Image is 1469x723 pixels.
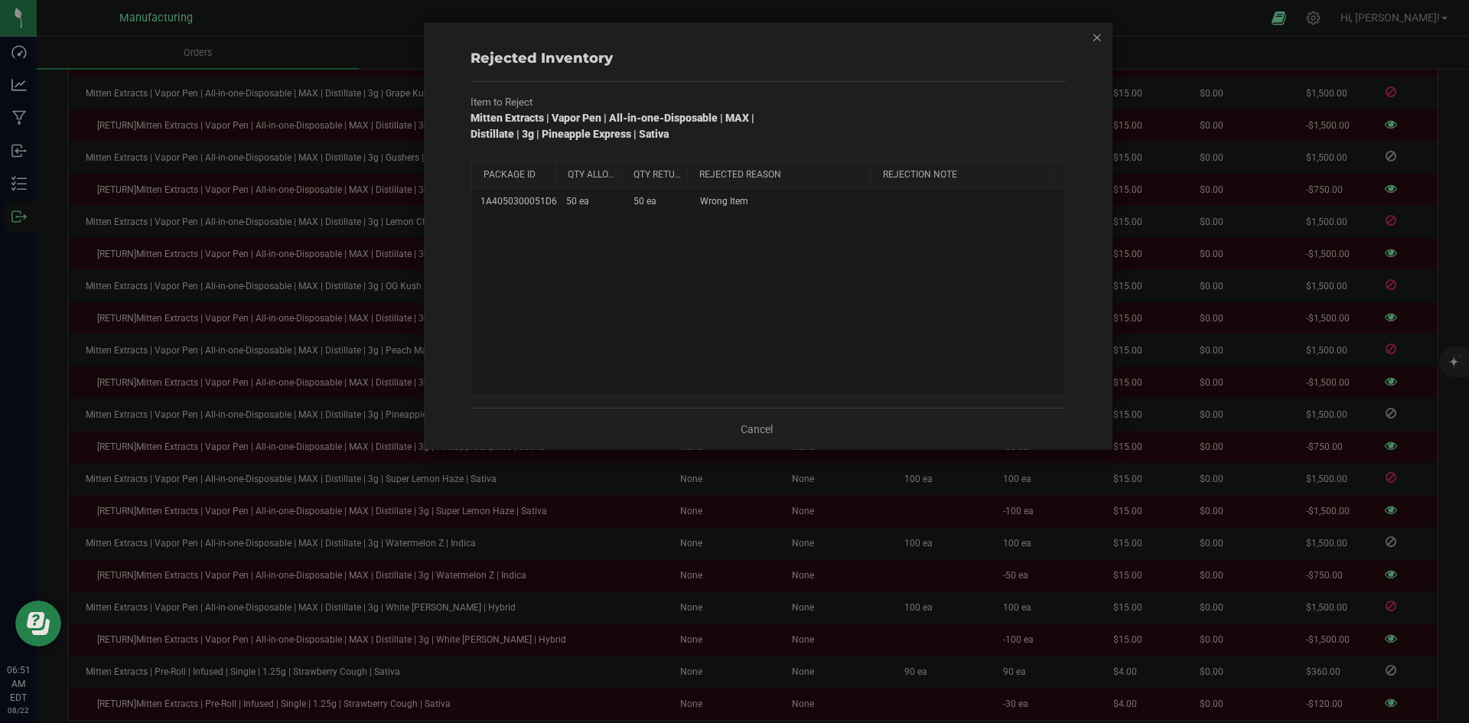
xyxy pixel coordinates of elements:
span: Item to Reject [471,96,533,108]
th: Qty Returned [621,162,687,188]
a: Cancel [741,422,773,437]
span: 50 ea [634,194,656,209]
span: Mitten Extracts | Vapor Pen | All-in-one-Disposable | MAX | Distillate | 3g | Pineapple Express |... [471,112,754,140]
th: Package Id [471,162,555,188]
span: Wrong Item [700,194,748,209]
iframe: Resource center [15,601,61,646]
span: 50 ea [566,194,589,209]
span: 1A4050300051D61000125510 [480,194,611,209]
div: Rejected Inventory [471,48,1066,69]
span: Qty Allocated [568,169,637,180]
th: Rejection Note [870,162,1053,188]
th: Rejected Reason [687,162,870,188]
